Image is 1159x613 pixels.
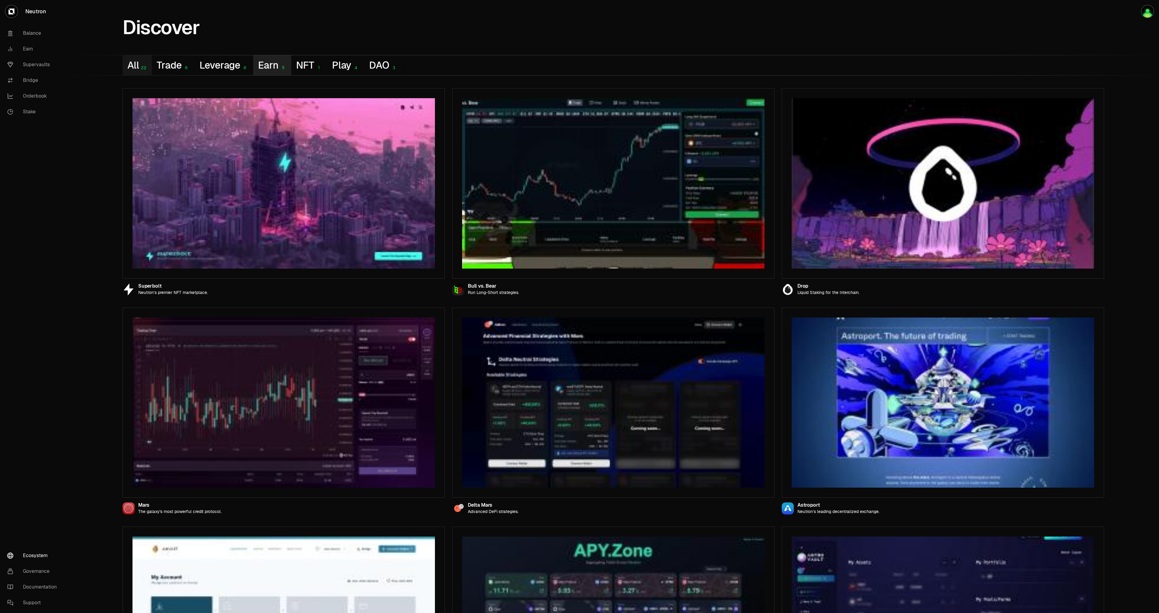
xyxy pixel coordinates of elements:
button: Trade [152,55,194,75]
div: Superbolt [138,284,208,289]
img: Drop preview image [792,98,1094,269]
a: Supervaults [2,57,65,73]
p: Advanced DeFi strategies. [468,509,519,514]
p: Neutron’s premier NFT marketplace. [138,290,208,295]
button: DAO [364,55,402,75]
div: 1 [314,65,322,70]
img: Staking [1141,5,1154,18]
div: Mars [138,503,222,508]
a: Stake [2,104,65,120]
img: Delta Mars preview image [462,318,765,488]
div: Astroport [797,503,880,508]
p: Run Long-Short strategies. [468,290,519,295]
p: The galaxy's most powerful credit protocol. [138,509,222,514]
a: Documentation [2,579,65,595]
div: 6 [182,65,190,70]
div: 4 [351,65,359,70]
div: 11 [278,65,286,70]
a: Earn [2,41,65,57]
img: Mars preview image [133,318,435,488]
img: Bull vs. Bear preview image [462,98,765,269]
div: Drop [797,284,860,289]
a: Orderbook [2,88,65,104]
button: All [123,55,152,75]
div: Delta Mars [468,503,519,508]
img: Astroport preview image [792,318,1094,488]
div: 22 [139,65,147,70]
a: Bridge [2,73,65,88]
div: Bull vs. Bear [468,284,519,289]
p: Liquid Staking for the Interchain. [797,290,860,295]
h1: Discover [123,19,200,36]
a: Balance [2,25,65,41]
div: 6 [240,65,248,70]
img: Superbolt preview image [133,98,435,269]
button: Leverage [195,55,254,75]
button: Earn [253,55,291,75]
div: 3 [389,65,398,70]
button: NFT [291,55,327,75]
p: Neutron’s leading decentralized exchange. [797,509,880,514]
a: Support [2,595,65,611]
button: Play [327,55,364,75]
a: Governance [2,563,65,579]
a: Ecosystem [2,548,65,563]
